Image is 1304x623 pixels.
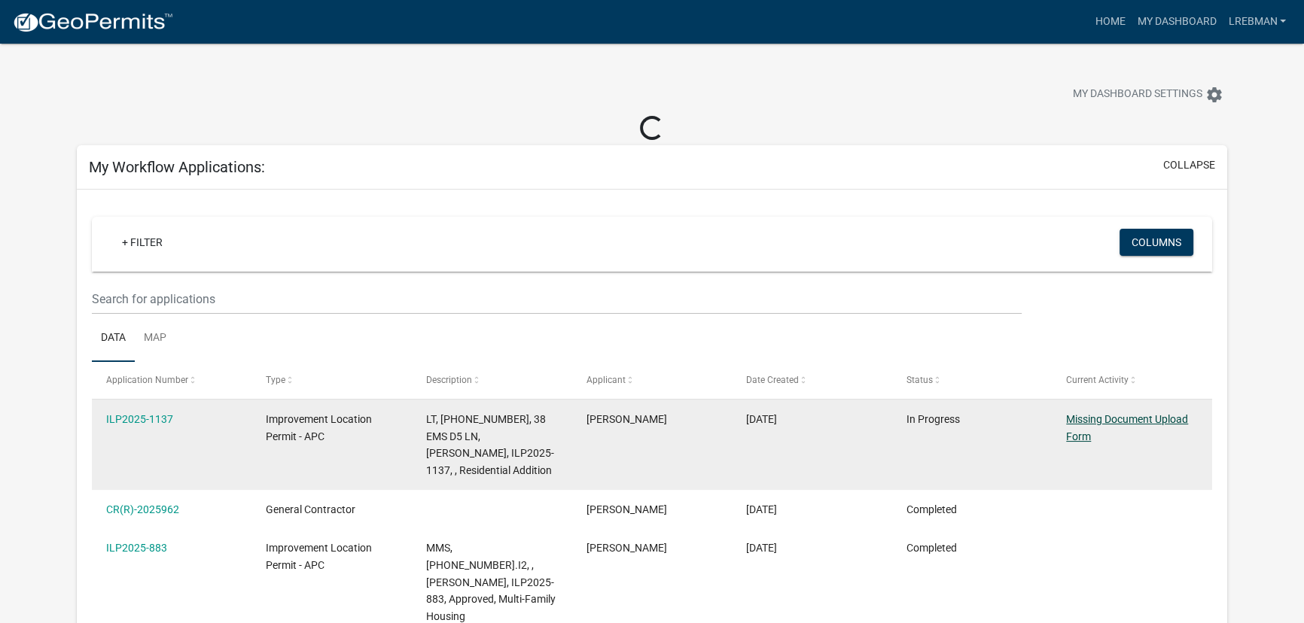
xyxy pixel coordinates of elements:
[266,542,372,571] span: Improvement Location Permit - APC
[746,413,777,425] span: 09/09/2025
[586,375,625,385] span: Applicant
[891,362,1052,398] datatable-header-cell: Status
[906,542,957,554] span: Completed
[1089,8,1131,36] a: Home
[1073,86,1202,104] span: My Dashboard Settings
[746,375,799,385] span: Date Created
[106,413,173,425] a: ILP2025-1137
[426,375,472,385] span: Description
[746,503,777,515] span: 07/23/2025
[106,503,179,515] a: CR(R)-2025962
[266,375,285,385] span: Type
[1222,8,1292,36] a: lrebman
[92,315,135,363] a: Data
[426,542,556,622] span: MMS, 008-021-002.I2, , Rebman, ILP2025-883, Approved, Multi-Family Housing
[586,413,666,425] span: Lori Rebman
[586,503,666,515] span: Lori Rebman
[1205,86,1223,104] i: settings
[1120,229,1193,256] button: Columns
[906,375,933,385] span: Status
[106,375,188,385] span: Application Number
[89,158,265,176] h5: My Workflow Applications:
[732,362,892,398] datatable-header-cell: Date Created
[906,503,957,515] span: Completed
[426,413,554,476] span: LT, 027-098-082, 38 EMS D5 LN, Rebman, ILP2025-1137, , Residential Addition
[1066,413,1188,442] a: Missing Document Upload Form
[251,362,412,398] datatable-header-cell: Type
[1061,80,1235,109] button: My Dashboard Settingssettings
[1163,157,1215,173] button: collapse
[412,362,572,398] datatable-header-cell: Description
[586,542,666,554] span: Lori Rebman
[746,542,777,554] span: 07/18/2025
[135,315,175,363] a: Map
[1066,375,1129,385] span: Current Activity
[106,542,167,554] a: ILP2025-883
[1131,8,1222,36] a: My Dashboard
[571,362,732,398] datatable-header-cell: Applicant
[266,413,372,442] span: Improvement Location Permit - APC
[92,284,1022,315] input: Search for applications
[92,362,252,398] datatable-header-cell: Application Number
[110,229,175,256] a: + Filter
[1052,362,1212,398] datatable-header-cell: Current Activity
[906,413,960,425] span: In Progress
[266,503,355,515] span: General Contractor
